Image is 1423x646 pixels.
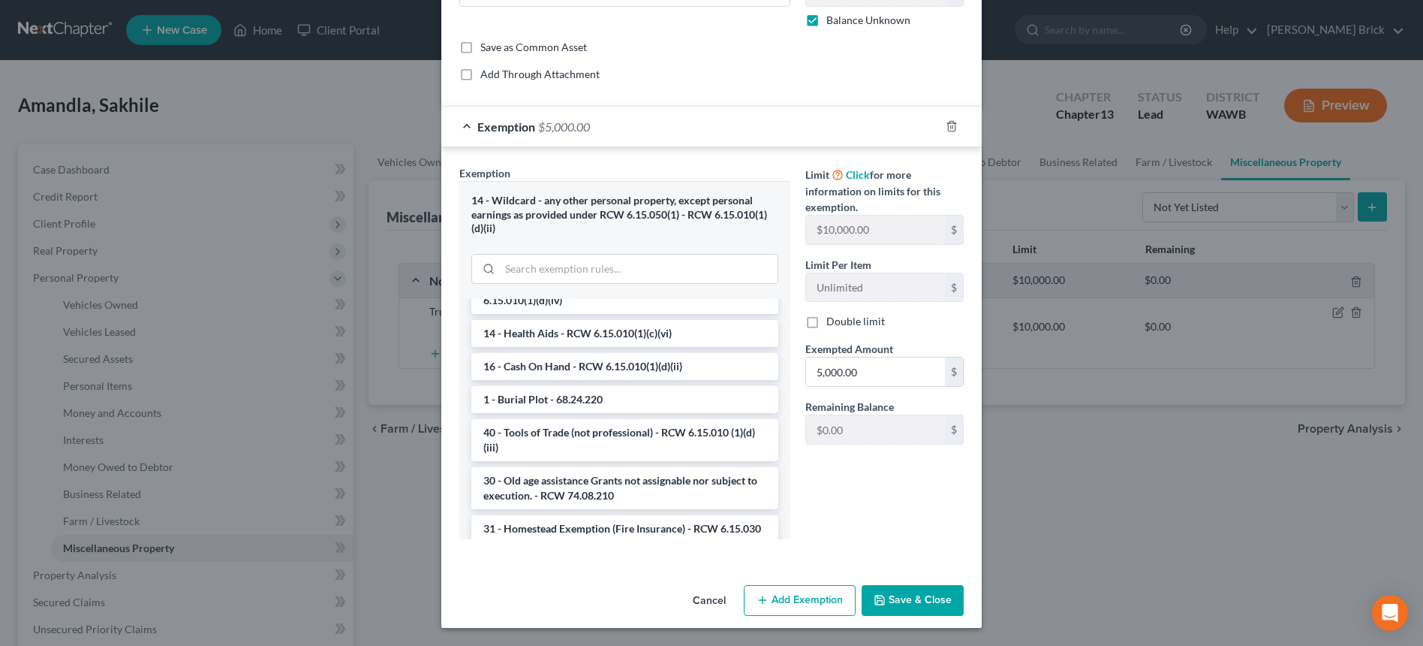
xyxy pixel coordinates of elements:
span: Exemption [477,119,535,134]
label: Balance Unknown [826,13,910,28]
label: Add Through Attachment [480,67,600,82]
div: 14 - Wildcard - any other personal property, except personal earnings as provided under RCW 6.15.... [471,194,778,236]
span: Limit [805,168,829,181]
li: 1 - Burial Plot - 68.24.220 [471,386,778,413]
input: -- [806,216,945,244]
input: -- [806,273,945,302]
li: 14 - Health Aids - RCW 6.15.010(1)(c)(vi) [471,320,778,347]
span: Exempted Amount [805,343,893,355]
a: Click [846,168,870,181]
span: for more information on limits for this exemption. [805,168,940,213]
button: Add Exemption [744,585,856,617]
div: Open Intercom Messenger [1372,595,1408,631]
input: Search exemption rules... [500,255,778,283]
li: 31 - Homestead Exemption (Fire Insurance) - RCW 6.15.030 [471,515,778,542]
label: Save as Common Asset [480,40,587,55]
li: 30 - Old age assistance Grants not assignable nor subject to execution. - RCW 74.08.210 [471,467,778,509]
li: 16 - Cash On Hand - RCW 6.15.010(1)(d)(ii) [471,353,778,380]
input: -- [806,415,945,444]
label: Double limit [826,314,885,329]
div: $ [945,358,963,386]
button: Cancel [681,587,738,617]
label: Limit Per Item [805,257,871,273]
button: Save & Close [862,585,964,617]
div: $ [945,273,963,302]
label: Remaining Balance [805,399,894,415]
div: $ [945,415,963,444]
input: 0.00 [806,358,945,386]
span: Exemption [459,167,510,180]
span: $5,000.00 [538,119,590,134]
div: $ [945,216,963,244]
li: 40 - Tools of Trade (not professional) - RCW 6.15.010 (1)(d)(iii) [471,419,778,461]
